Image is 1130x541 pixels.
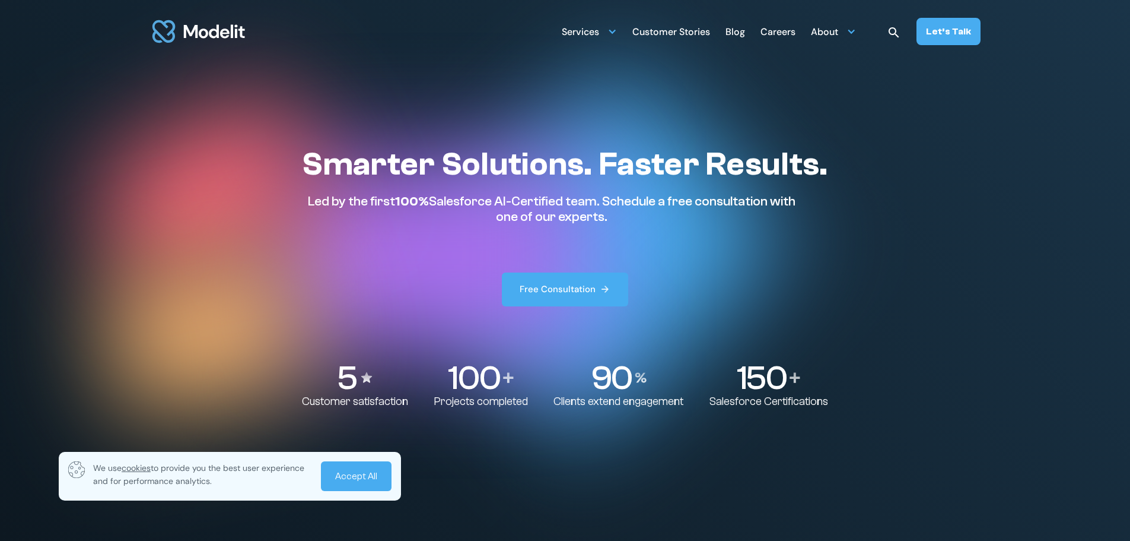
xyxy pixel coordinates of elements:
p: Customer satisfaction [302,395,408,409]
a: Accept All [321,461,391,491]
img: Plus [503,372,514,383]
p: 5 [337,361,356,395]
a: Free Consultation [502,273,629,306]
a: home [150,13,247,50]
img: modelit logo [150,13,247,50]
p: 100 [448,361,499,395]
div: Services [562,20,617,43]
span: cookies [122,463,151,473]
p: Led by the first Salesforce AI-Certified team. Schedule a free consultation with one of our experts. [302,194,801,225]
img: arrow right [600,284,610,295]
p: 150 [737,361,786,395]
div: Let’s Talk [926,25,971,38]
img: Percentage [635,372,647,383]
div: Free Consultation [520,283,596,296]
p: Projects completed [434,395,528,409]
div: Blog [725,21,745,45]
p: Clients extend engagement [553,395,683,409]
div: About [811,21,838,45]
div: Careers [760,21,795,45]
img: Stars [359,371,374,385]
p: 90 [591,361,631,395]
a: Customer Stories [632,20,710,43]
a: Let’s Talk [916,18,981,45]
p: We use to provide you the best user experience and for performance analytics. [93,461,313,488]
a: Careers [760,20,795,43]
h1: Smarter Solutions. Faster Results. [302,145,827,184]
span: 100% [395,194,429,209]
img: Plus [790,372,800,383]
div: Services [562,21,599,45]
div: Customer Stories [632,21,710,45]
p: Salesforce Certifications [709,395,828,409]
div: About [811,20,856,43]
a: Blog [725,20,745,43]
